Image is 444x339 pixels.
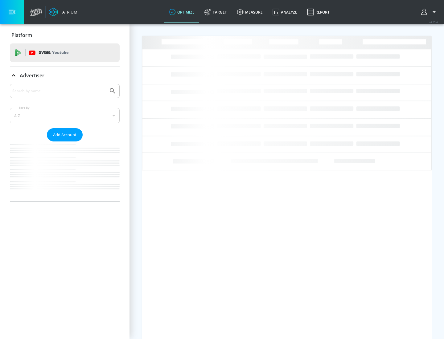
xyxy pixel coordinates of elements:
p: Youtube [52,49,68,56]
a: Report [302,1,335,23]
a: Analyze [268,1,302,23]
p: Advertiser [20,72,44,79]
div: Advertiser [10,84,120,201]
p: Platform [11,32,32,39]
span: Add Account [53,131,76,138]
label: Sort By [18,106,31,110]
a: Atrium [49,7,77,17]
input: Search by name [12,87,106,95]
div: A-Z [10,108,120,123]
p: DV360: [39,49,68,56]
button: Add Account [47,128,83,141]
a: Target [199,1,232,23]
div: Platform [10,27,120,44]
a: measure [232,1,268,23]
div: Atrium [60,9,77,15]
div: DV360: Youtube [10,43,120,62]
span: v 4.25.4 [429,20,438,24]
div: Advertiser [10,67,120,84]
a: optimize [164,1,199,23]
nav: list of Advertiser [10,141,120,201]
